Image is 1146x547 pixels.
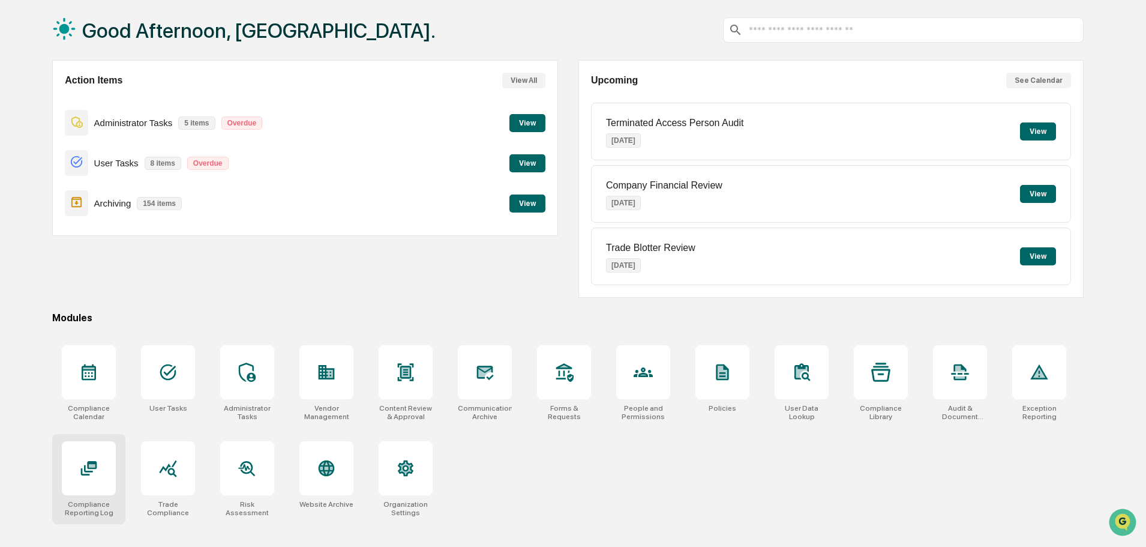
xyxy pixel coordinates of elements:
[606,258,641,273] p: [DATE]
[41,104,152,113] div: We're available if you need us!
[299,404,353,421] div: Vendor Management
[52,312,1084,324] div: Modules
[7,147,82,168] a: 🖐️Preclearance
[509,197,545,208] a: View
[12,153,22,162] div: 🖐️
[220,404,274,421] div: Administrator Tasks
[41,92,197,104] div: Start new chat
[187,157,229,170] p: Overdue
[379,500,433,517] div: Organization Settings
[62,404,116,421] div: Compliance Calendar
[82,147,154,168] a: 🗄️Attestations
[62,500,116,517] div: Compliance Reporting Log
[149,404,187,413] div: User Tasks
[12,175,22,185] div: 🔎
[94,198,131,208] p: Archiving
[221,116,263,130] p: Overdue
[509,114,545,132] button: View
[12,25,218,44] p: How can we help?
[299,500,353,509] div: Website Archive
[94,118,173,128] p: Administrator Tasks
[591,75,638,86] h2: Upcoming
[606,118,743,128] p: Terminated Access Person Audit
[1020,247,1056,265] button: View
[82,19,436,43] h1: Good Afternoon, [GEOGRAPHIC_DATA].
[775,404,829,421] div: User Data Lookup
[87,153,97,162] div: 🗄️
[12,92,34,113] img: 1746055101610-c473b297-6a78-478c-a979-82029cc54cd1
[379,404,433,421] div: Content Review & Approval
[502,73,545,88] button: View All
[854,404,908,421] div: Compliance Library
[509,154,545,172] button: View
[137,197,182,210] p: 154 items
[509,157,545,168] a: View
[178,116,215,130] p: 5 items
[220,500,274,517] div: Risk Assessment
[458,404,512,421] div: Communications Archive
[1020,185,1056,203] button: View
[509,195,545,213] button: View
[145,157,181,170] p: 8 items
[99,151,149,163] span: Attestations
[1006,73,1071,88] button: See Calendar
[709,404,736,413] div: Policies
[1020,122,1056,141] button: View
[94,158,139,168] p: User Tasks
[616,404,670,421] div: People and Permissions
[119,204,145,213] span: Pylon
[85,203,145,213] a: Powered byPylon
[7,169,80,191] a: 🔎Data Lookup
[31,55,198,67] input: Clear
[65,75,122,86] h2: Action Items
[933,404,987,421] div: Audit & Document Logs
[1108,507,1140,540] iframe: Open customer support
[606,133,641,148] p: [DATE]
[606,196,641,210] p: [DATE]
[509,116,545,128] a: View
[606,243,695,253] p: Trade Blotter Review
[24,151,77,163] span: Preclearance
[1012,404,1066,421] div: Exception Reporting
[606,180,722,191] p: Company Financial Review
[537,404,591,421] div: Forms & Requests
[204,95,218,110] button: Start new chat
[141,500,195,517] div: Trade Compliance
[24,174,76,186] span: Data Lookup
